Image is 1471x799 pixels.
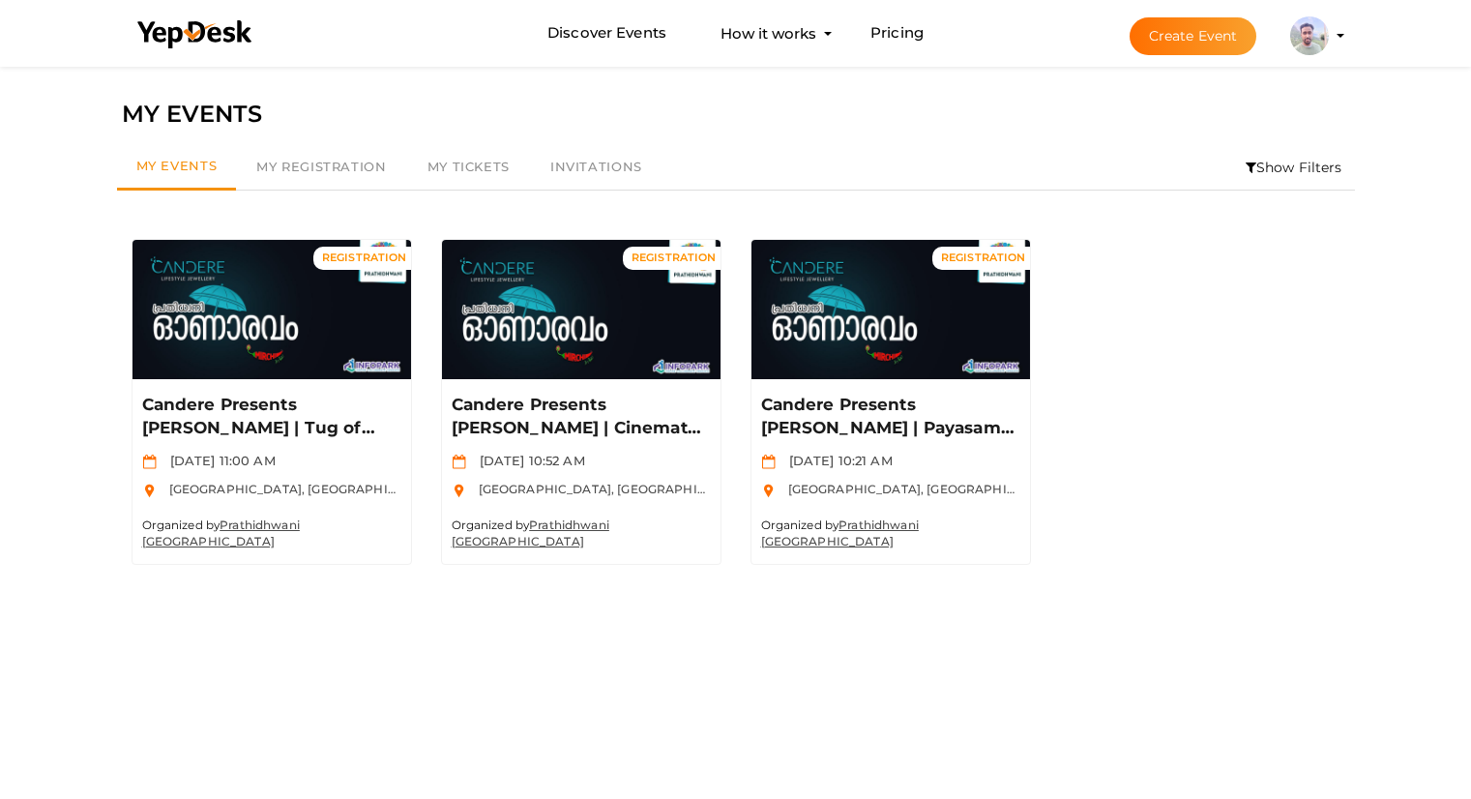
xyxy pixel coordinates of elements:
img: calendar.svg [761,455,776,469]
small: Organized by [452,518,609,548]
span: [GEOGRAPHIC_DATA], [GEOGRAPHIC_DATA], [GEOGRAPHIC_DATA], [GEOGRAPHIC_DATA], [GEOGRAPHIC_DATA] [469,482,1167,496]
li: Show Filters [1233,145,1355,190]
a: Prathidhwani [GEOGRAPHIC_DATA] [761,518,919,548]
span: My Registration [256,159,386,174]
small: Organized by [761,518,919,548]
a: Discover Events [547,15,666,51]
p: Candere Presents [PERSON_NAME] | Cinematic Dance | Registration [452,394,706,440]
p: Candere Presents [PERSON_NAME] | Tug of War | Registration [142,394,397,440]
a: Pricing [870,15,924,51]
span: Invitations [550,159,642,174]
p: Candere Presents [PERSON_NAME] | Payasam Fest | Registration [761,394,1015,440]
a: Prathidhwani [GEOGRAPHIC_DATA] [452,518,609,548]
span: My Events [136,158,218,173]
img: calendar.svg [142,455,157,469]
span: My Tickets [427,159,510,174]
span: [GEOGRAPHIC_DATA], [GEOGRAPHIC_DATA], [GEOGRAPHIC_DATA], [GEOGRAPHIC_DATA], [GEOGRAPHIC_DATA] [160,482,858,496]
span: [DATE] 11:00 AM [161,453,276,468]
a: My Tickets [407,145,530,190]
button: How it works [715,15,822,51]
small: Organized by [142,518,300,548]
a: Invitations [530,145,662,190]
div: MY EVENTS [122,96,1350,133]
a: Prathidhwani [GEOGRAPHIC_DATA] [142,518,300,548]
img: location.svg [761,484,776,498]
span: [DATE] 10:21 AM [780,453,893,468]
button: Create Event [1130,17,1257,55]
img: ACg8ocJxTL9uYcnhaNvFZuftGNHJDiiBHTVJlCXhmLL3QY_ku3qgyu-z6A=s100 [1290,16,1329,55]
img: location.svg [142,484,157,498]
img: location.svg [452,484,466,498]
img: calendar.svg [452,455,466,469]
a: My Events [117,145,237,191]
span: [DATE] 10:52 AM [470,453,585,468]
a: My Registration [236,145,406,190]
